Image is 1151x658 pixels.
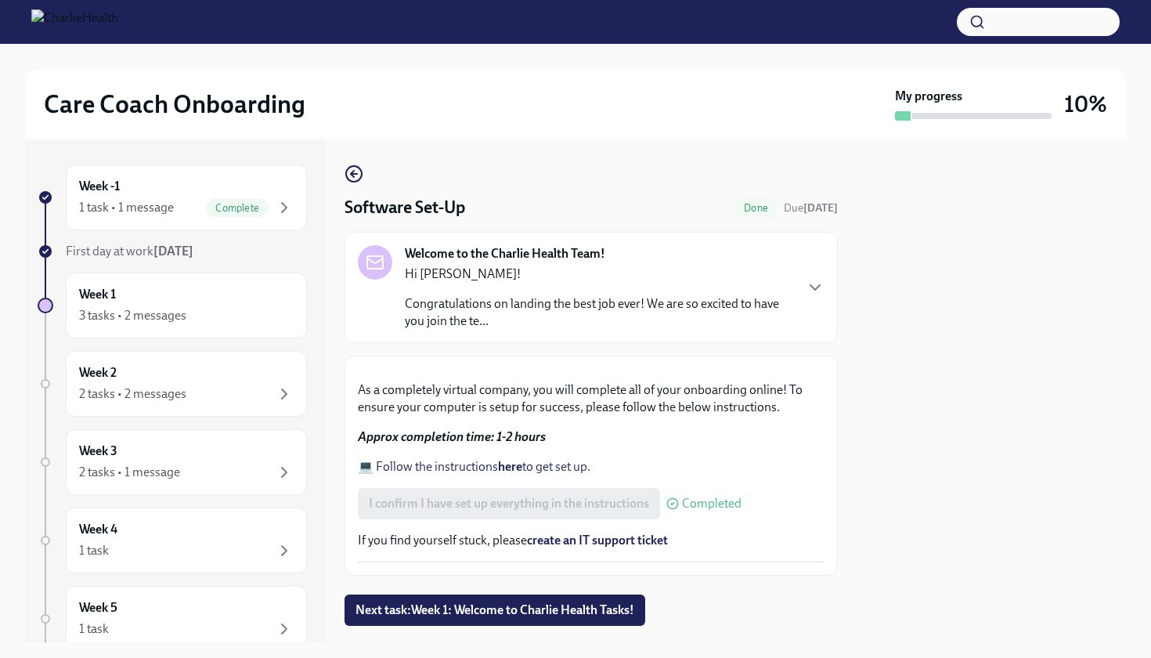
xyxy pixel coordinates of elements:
[79,199,174,216] div: 1 task • 1 message
[405,295,793,330] p: Congratulations on landing the best job ever! We are so excited to have you join the te...
[358,429,546,444] strong: Approx completion time: 1-2 hours
[79,542,109,559] div: 1 task
[79,178,120,195] h6: Week -1
[784,201,838,215] span: August 13th, 2025 10:00
[38,508,307,573] a: Week 41 task
[1064,90,1107,118] h3: 10%
[682,497,741,510] span: Completed
[79,364,117,381] h6: Week 2
[79,464,180,481] div: 2 tasks • 1 message
[38,273,307,338] a: Week 13 tasks • 2 messages
[79,521,117,538] h6: Week 4
[803,201,838,215] strong: [DATE]
[784,201,838,215] span: Due
[66,244,193,258] span: First day at work
[38,586,307,652] a: Week 51 task
[345,196,465,219] h4: Software Set-Up
[734,202,778,214] span: Done
[31,9,118,34] img: CharlieHealth
[44,89,305,120] h2: Care Coach Onboarding
[405,245,605,262] strong: Welcome to the Charlie Health Team!
[38,243,307,260] a: First day at work[DATE]
[527,533,668,548] a: create an IT support ticket
[358,459,590,474] a: 💻 Follow the instructionshereto get set up.
[153,244,193,258] strong: [DATE]
[355,602,634,618] span: Next task : Week 1: Welcome to Charlie Health Tasks!
[358,381,824,416] p: As a completely virtual company, you will complete all of your onboarding online! To ensure your ...
[405,266,793,283] p: Hi [PERSON_NAME]!
[358,532,824,549] p: If you find yourself stuck, please
[79,443,117,460] h6: Week 3
[79,599,117,616] h6: Week 5
[79,286,116,303] h6: Week 1
[79,385,186,403] div: 2 tasks • 2 messages
[38,429,307,495] a: Week 32 tasks • 1 message
[498,459,522,474] strong: here
[79,307,186,324] div: 3 tasks • 2 messages
[79,620,109,638] div: 1 task
[345,595,645,626] button: Next task:Week 1: Welcome to Charlie Health Tasks!
[38,164,307,230] a: Week -11 task • 1 messageComplete
[895,88,962,105] strong: My progress
[38,351,307,417] a: Week 22 tasks • 2 messages
[206,202,269,214] span: Complete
